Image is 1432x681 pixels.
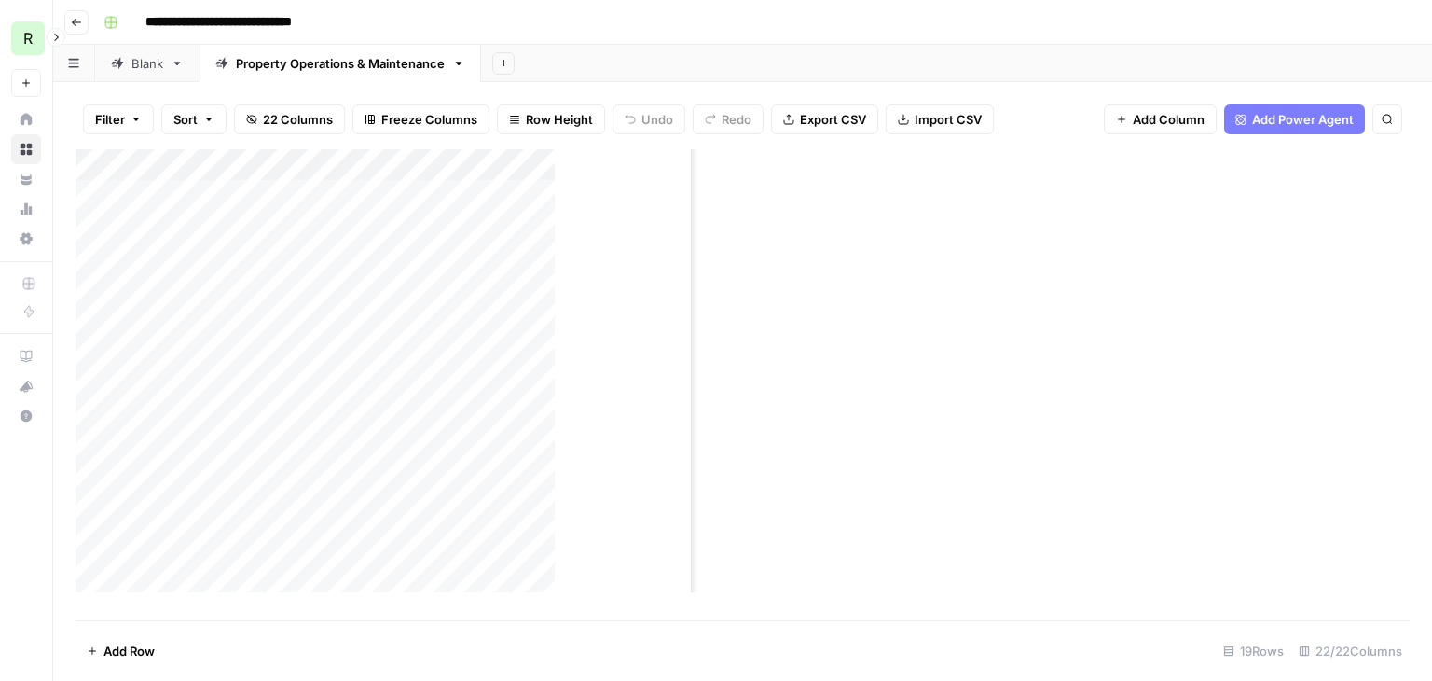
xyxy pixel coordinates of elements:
[95,45,200,82] a: Blank
[12,372,40,400] div: What's new?
[11,164,41,194] a: Your Data
[11,224,41,254] a: Settings
[200,45,481,82] a: Property Operations & Maintenance
[641,110,673,129] span: Undo
[1216,636,1291,666] div: 19 Rows
[722,110,751,129] span: Redo
[693,104,764,134] button: Redo
[11,104,41,134] a: Home
[886,104,994,134] button: Import CSV
[1291,636,1410,666] div: 22/22 Columns
[23,27,33,49] span: R
[381,110,477,129] span: Freeze Columns
[95,110,125,129] span: Filter
[1224,104,1365,134] button: Add Power Agent
[800,110,866,129] span: Export CSV
[11,134,41,164] a: Browse
[234,104,345,134] button: 22 Columns
[497,104,605,134] button: Row Height
[1104,104,1217,134] button: Add Column
[915,110,982,129] span: Import CSV
[83,104,154,134] button: Filter
[11,371,41,401] button: What's new?
[771,104,878,134] button: Export CSV
[11,341,41,371] a: AirOps Academy
[352,104,489,134] button: Freeze Columns
[526,110,593,129] span: Row Height
[11,15,41,62] button: Workspace: Re-Leased
[161,104,227,134] button: Sort
[263,110,333,129] span: 22 Columns
[173,110,198,129] span: Sort
[613,104,685,134] button: Undo
[236,54,445,73] div: Property Operations & Maintenance
[103,642,155,660] span: Add Row
[1133,110,1205,129] span: Add Column
[11,401,41,431] button: Help + Support
[1252,110,1354,129] span: Add Power Agent
[76,636,166,666] button: Add Row
[131,54,163,73] div: Blank
[11,194,41,224] a: Usage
